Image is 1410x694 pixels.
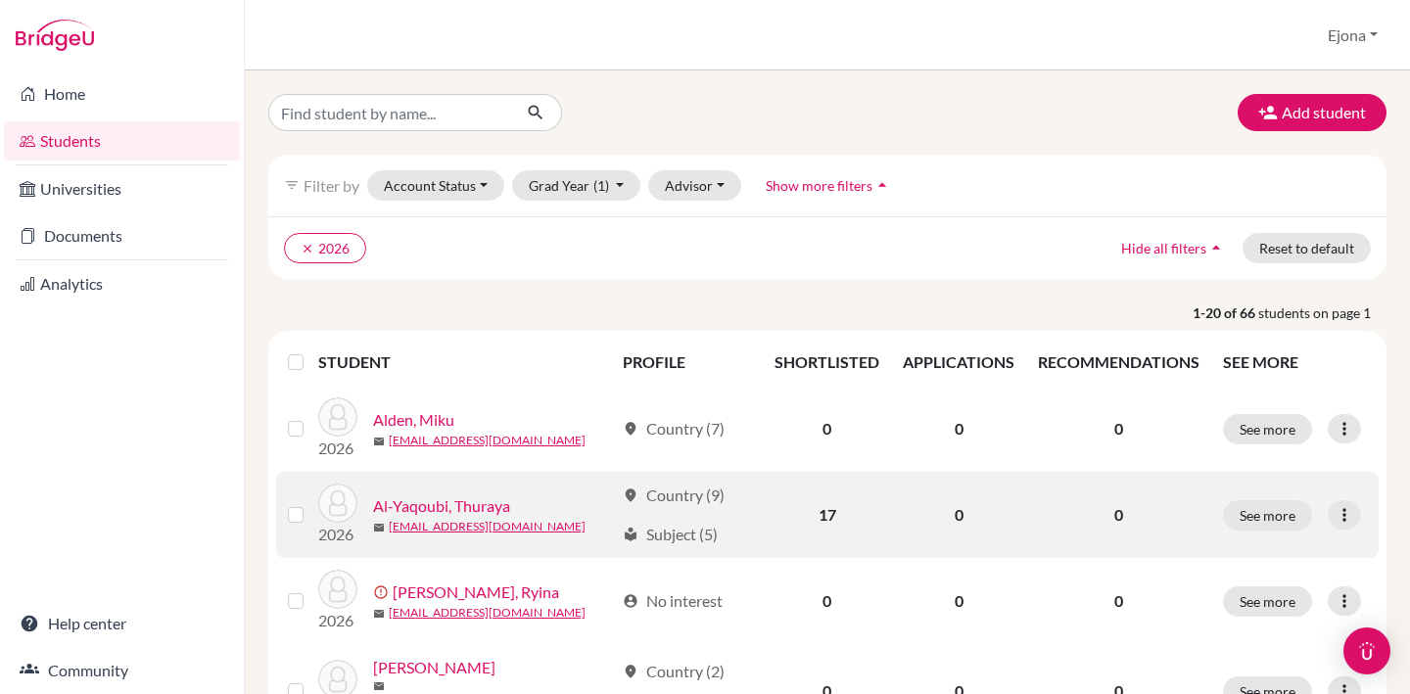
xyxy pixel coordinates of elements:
[891,339,1026,386] th: APPLICATIONS
[1211,339,1379,386] th: SEE MORE
[1038,589,1199,613] p: 0
[512,170,641,201] button: Grad Year(1)
[1206,238,1226,257] i: arrow_drop_up
[1121,240,1206,256] span: Hide all filters
[623,664,638,679] span: location_on
[623,484,725,507] div: Country (9)
[393,580,559,604] a: [PERSON_NAME], Ryina
[623,593,638,609] span: account_circle
[373,522,385,533] span: mail
[1258,302,1386,323] span: students on page 1
[1243,233,1371,263] button: Reset to default
[304,176,359,195] span: Filter by
[623,589,723,613] div: No interest
[1343,627,1390,674] div: Open Intercom Messenger
[318,523,357,546] p: 2026
[373,656,495,679] a: [PERSON_NAME]
[1319,17,1386,54] button: Ejona
[872,175,892,195] i: arrow_drop_up
[318,570,357,609] img: Asami, Ryina
[763,472,891,558] td: 17
[1223,414,1312,444] button: See more
[891,386,1026,472] td: 0
[1193,302,1258,323] strong: 1-20 of 66
[891,472,1026,558] td: 0
[389,518,586,535] a: [EMAIL_ADDRESS][DOMAIN_NAME]
[318,339,611,386] th: STUDENT
[367,170,504,201] button: Account Status
[318,397,357,437] img: Alden, Miku
[389,604,586,622] a: [EMAIL_ADDRESS][DOMAIN_NAME]
[749,170,909,201] button: Show more filtersarrow_drop_up
[763,339,891,386] th: SHORTLISTED
[373,608,385,620] span: mail
[284,177,300,193] i: filter_list
[318,437,357,460] p: 2026
[623,417,725,440] div: Country (7)
[763,386,891,472] td: 0
[268,94,511,131] input: Find student by name...
[373,584,393,600] span: error_outline
[16,20,94,51] img: Bridge-U
[4,169,240,208] a: Universities
[1038,417,1199,440] p: 0
[373,494,510,518] a: Al-Yaqoubi, Thuraya
[1026,339,1211,386] th: RECOMMENDATIONS
[1238,94,1386,131] button: Add student
[373,436,385,447] span: mail
[1104,233,1243,263] button: Hide all filtersarrow_drop_up
[766,177,872,194] span: Show more filters
[4,604,240,643] a: Help center
[623,523,718,546] div: Subject (5)
[373,408,454,432] a: Alden, Miku
[318,609,357,632] p: 2026
[1223,500,1312,531] button: See more
[318,484,357,523] img: Al-Yaqoubi, Thuraya
[623,421,638,437] span: location_on
[623,660,725,683] div: Country (2)
[1038,503,1199,527] p: 0
[373,680,385,692] span: mail
[891,558,1026,644] td: 0
[4,121,240,161] a: Students
[389,432,586,449] a: [EMAIL_ADDRESS][DOMAIN_NAME]
[301,242,314,255] i: clear
[4,651,240,690] a: Community
[284,233,366,263] button: clear2026
[648,170,741,201] button: Advisor
[4,264,240,303] a: Analytics
[593,177,609,194] span: (1)
[623,527,638,542] span: local_library
[4,74,240,114] a: Home
[1223,586,1312,617] button: See more
[623,487,638,503] span: location_on
[611,339,764,386] th: PROFILE
[763,558,891,644] td: 0
[4,216,240,255] a: Documents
